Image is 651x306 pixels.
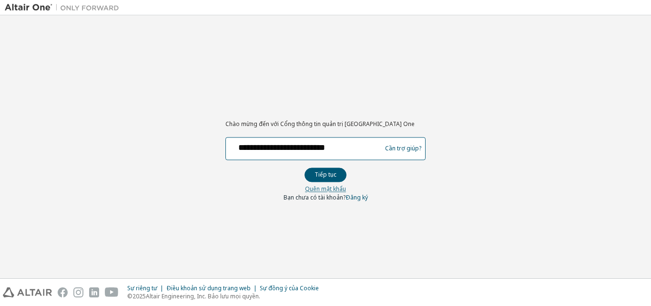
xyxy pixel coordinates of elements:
font: Cần trợ giúp? [385,145,421,153]
img: facebook.svg [58,287,68,297]
font: Quên mật khẩu [305,185,346,193]
a: Cần trợ giúp? [385,148,421,149]
font: Sự riêng tư [127,284,157,292]
font: Chào mừng đến với Cổng thông tin quản trị [GEOGRAPHIC_DATA] One [225,120,415,128]
img: youtube.svg [105,287,119,297]
img: instagram.svg [73,287,83,297]
font: © [127,292,132,300]
img: altair_logo.svg [3,287,52,297]
button: Tiếp tục [305,168,346,182]
a: Đăng ký [346,193,368,201]
font: Điều khoản sử dụng trang web [166,284,251,292]
font: 2025 [132,292,146,300]
font: Tiếp tục [315,170,336,179]
img: Altair One [5,3,124,12]
font: Sự đồng ý của Cookie [260,284,319,292]
img: linkedin.svg [89,287,99,297]
font: Bạn chưa có tài khoản? [284,193,346,201]
font: Altair Engineering, Inc. Bảo lưu mọi quyền. [146,292,260,300]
